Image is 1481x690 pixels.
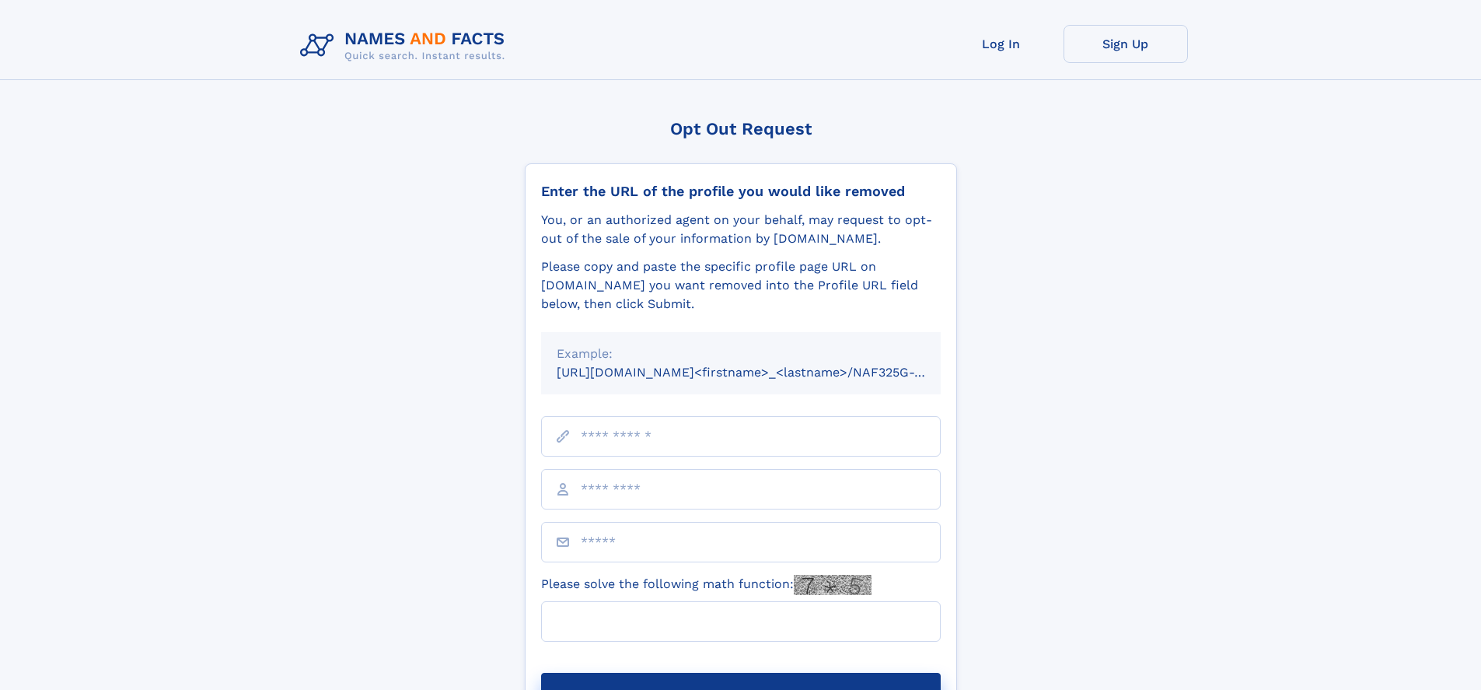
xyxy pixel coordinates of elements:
[939,25,1064,63] a: Log In
[541,257,941,313] div: Please copy and paste the specific profile page URL on [DOMAIN_NAME] you want removed into the Pr...
[1064,25,1188,63] a: Sign Up
[541,211,941,248] div: You, or an authorized agent on your behalf, may request to opt-out of the sale of your informatio...
[557,345,925,363] div: Example:
[557,365,970,380] small: [URL][DOMAIN_NAME]<firstname>_<lastname>/NAF325G-xxxxxxxx
[541,575,871,595] label: Please solve the following math function:
[294,25,518,67] img: Logo Names and Facts
[525,119,957,138] div: Opt Out Request
[541,183,941,200] div: Enter the URL of the profile you would like removed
